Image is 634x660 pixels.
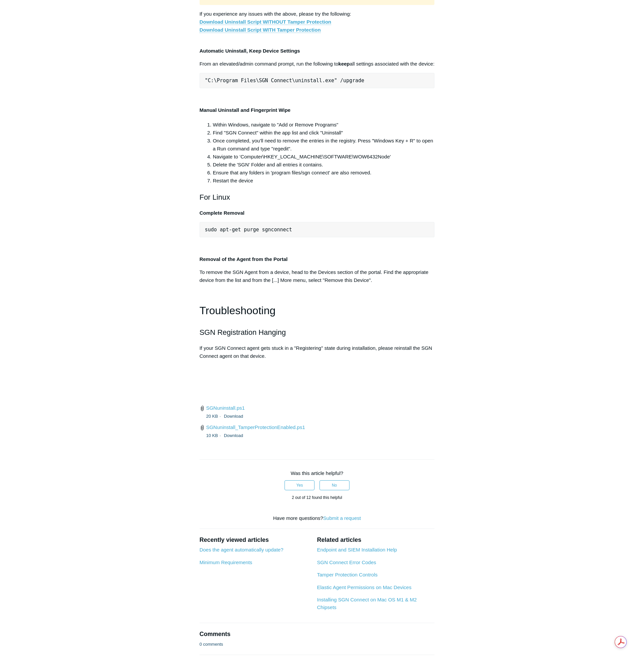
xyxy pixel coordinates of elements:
[292,495,342,500] span: 2 out of 12 found this helpful
[317,597,416,610] a: Installing SGN Connect on Mac OS M1 & M2 Chipsets
[206,405,245,411] a: SGNuninstall.ps1
[317,536,434,545] h2: Related articles
[213,129,435,137] li: Find "SGN Connect" within the app list and click "Uninstall"
[205,78,364,84] span: "C:\Program Files\SGN Connect\uninstall.exe" /upgrade
[319,480,349,490] button: This article was not helpful
[317,584,411,590] a: Elastic Agent Permissions on Mac Devices
[200,61,434,67] span: From an elevated/admin command prompt, run the following to all settings associated with the device:
[200,107,291,113] strong: Manual Uninstall and Fingerprint Wipe
[213,169,435,177] li: Ensure that any folders in 'program files/sgn connect' are also removed.
[317,572,377,577] a: Tamper Protection Controls
[200,269,428,283] span: To remove the SGN Agent from a device, head to the Devices section of the portal. Find the approp...
[213,161,435,169] li: Delete the 'SGN' Folder and all entries it contains.
[317,559,376,565] a: SGN Connect Error Codes
[200,345,432,359] span: If your SGN Connect agent gets stuck in a "Registering" state during installation, please reinsta...
[206,424,305,430] a: SGNuninstall_TamperProtectionEnabled.ps1
[200,256,288,262] strong: Removal of the Agent from the Portal
[200,19,331,25] a: Download Uninstall Script WITHOUT Tamper Protection
[213,153,435,161] li: Navigate to ‘Computer\HKEY_LOCAL_MACHINE\SOFTWARE\WOW6432Node'
[200,547,284,552] a: Does the agent automatically update?
[200,641,223,648] p: 0 comments
[200,27,321,33] a: Download Uninstall Script WITH Tamper Protection
[206,433,223,438] span: 10 KB
[200,48,300,54] strong: Automatic Uninstall, Keep Device Settings
[285,480,315,490] button: This article was helpful
[200,191,435,203] h2: For Linux
[206,414,223,419] span: 20 KB
[200,515,435,522] div: Have more questions?
[338,61,350,67] strong: keep
[224,414,243,419] a: Download
[200,327,435,338] h2: SGN Registration Hanging
[323,515,361,521] a: Submit a request
[291,470,343,476] span: Was this article helpful?
[200,630,435,639] h2: Comments
[213,121,435,129] li: Within Windows, navigate to "Add or Remove Programs"
[200,10,435,34] p: If you experience any issues with the above, please try the following:
[200,559,252,565] a: Minimum Requirements
[200,222,435,237] pre: sudo apt-get purge sgnconnect
[200,302,435,319] h1: Troubleshooting
[213,137,435,153] li: Once completed, you'll need to remove the entries in the registry. Press "Windows Key + R" to ope...
[200,536,311,545] h2: Recently viewed articles
[224,433,243,438] a: Download
[317,547,397,552] a: Endpoint and SIEM Installation Help
[213,177,435,185] li: Restart the device
[200,210,245,216] strong: Complete Removal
